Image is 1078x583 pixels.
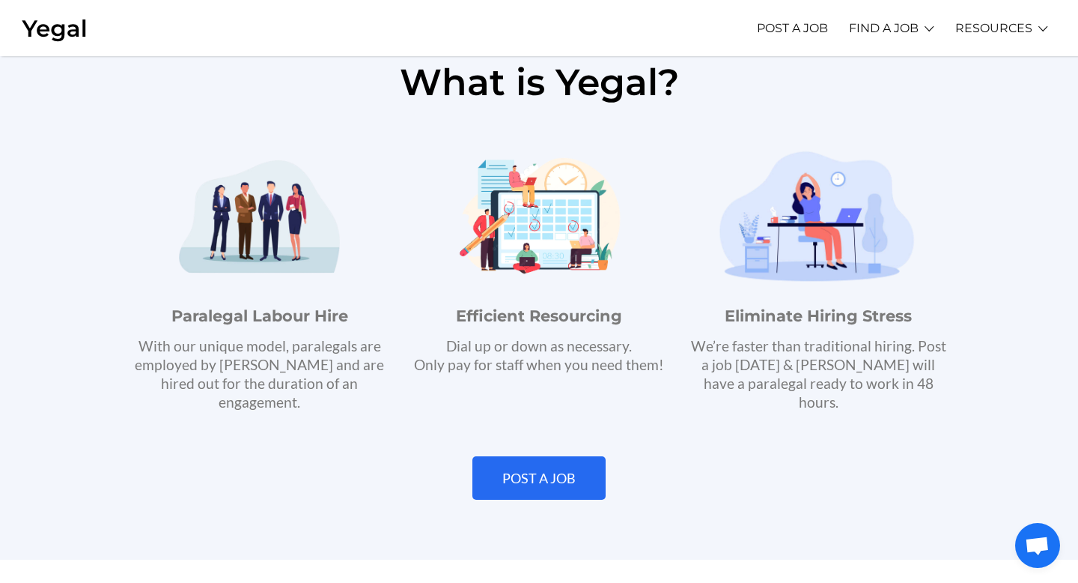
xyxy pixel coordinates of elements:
a: POST A JOB [472,456,606,500]
p: Only pay for staff when you need them! [406,355,671,374]
h4: Efficient Resourcing [406,306,671,325]
div: Open chat [1015,523,1060,568]
h4: Paralegal Labour Hire [127,306,392,325]
p: We’re faster than traditional hiring. Post a job [DATE] & [PERSON_NAME] will have a paralegal rea... [686,336,951,411]
p: Dial up or down as necessary. [406,336,671,355]
span: POST A JOB [502,471,576,485]
a: POST A JOB [757,7,828,49]
h4: Eliminate Hiring Stress [686,306,951,325]
img: paralegal hire [127,142,392,291]
a: FIND A JOB [849,7,919,49]
h3: What is Yegal? [120,56,958,108]
a: RESOURCES [955,7,1032,49]
p: With our unique model, paralegals are employed by [PERSON_NAME] and are hired out for the duratio... [127,336,392,411]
